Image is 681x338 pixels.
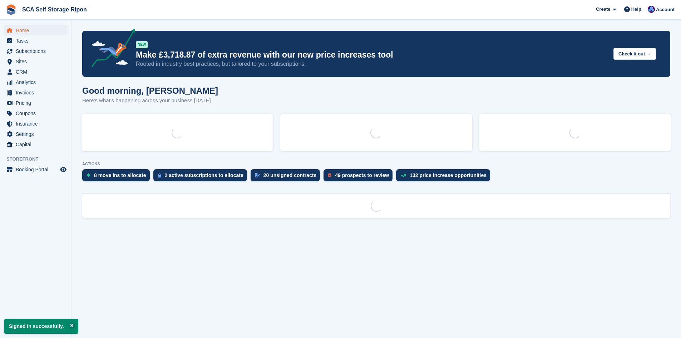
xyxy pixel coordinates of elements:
[613,48,656,60] button: Check it out →
[16,129,59,139] span: Settings
[16,88,59,98] span: Invoices
[4,319,78,334] p: Signed in successfully.
[631,6,641,13] span: Help
[16,67,59,77] span: CRM
[324,169,396,185] a: 49 prospects to review
[19,4,90,15] a: SCA Self Storage Ripon
[16,139,59,150] span: Capital
[136,60,608,68] p: Rooted in industry best practices, but tailored to your subscriptions.
[410,172,487,178] div: 132 price increase opportunities
[263,172,317,178] div: 20 unsigned contracts
[158,173,161,178] img: active_subscription_to_allocate_icon-d502201f5373d7db506a760aba3b589e785aa758c864c3986d89f69b8ff3...
[4,129,68,139] a: menu
[4,46,68,56] a: menu
[136,50,608,60] p: Make £3,718.87 of extra revenue with our new price increases tool
[16,108,59,118] span: Coupons
[16,36,59,46] span: Tasks
[87,173,90,177] img: move_ins_to_allocate_icon-fdf77a2bb77ea45bf5b3d319d69a93e2d87916cf1d5bf7949dd705db3b84f3ca.svg
[328,173,331,177] img: prospect-51fa495bee0391a8d652442698ab0144808aea92771e9ea1ae160a38d050c398.svg
[4,36,68,46] a: menu
[16,57,59,67] span: Sites
[85,29,135,70] img: price-adjustments-announcement-icon-8257ccfd72463d97f412b2fc003d46551f7dbcb40ab6d574587a9cd5c0d94...
[16,98,59,108] span: Pricing
[4,119,68,129] a: menu
[16,77,59,87] span: Analytics
[4,67,68,77] a: menu
[4,77,68,87] a: menu
[396,169,494,185] a: 132 price increase opportunities
[400,174,406,177] img: price_increase_opportunities-93ffe204e8149a01c8c9dc8f82e8f89637d9d84a8eef4429ea346261dce0b2c0.svg
[596,6,610,13] span: Create
[4,57,68,67] a: menu
[82,169,153,185] a: 8 move ins to allocate
[4,139,68,150] a: menu
[656,6,675,13] span: Account
[153,169,251,185] a: 2 active subscriptions to allocate
[82,162,670,166] p: ACTIONS
[16,46,59,56] span: Subscriptions
[6,4,16,15] img: stora-icon-8386f47178a22dfd0bd8f6a31ec36ba5ce8667c1dd55bd0f319d3a0aa187defe.svg
[251,169,324,185] a: 20 unsigned contracts
[4,88,68,98] a: menu
[82,86,218,95] h1: Good morning, [PERSON_NAME]
[16,25,59,35] span: Home
[4,108,68,118] a: menu
[165,172,243,178] div: 2 active subscriptions to allocate
[16,165,59,175] span: Booking Portal
[255,173,260,177] img: contract_signature_icon-13c848040528278c33f63329250d36e43548de30e8caae1d1a13099fd9432cc5.svg
[59,165,68,174] a: Preview store
[4,25,68,35] a: menu
[16,119,59,129] span: Insurance
[94,172,146,178] div: 8 move ins to allocate
[335,172,389,178] div: 49 prospects to review
[136,41,148,48] div: NEW
[648,6,655,13] img: Sarah Race
[4,165,68,175] a: menu
[6,156,71,163] span: Storefront
[82,97,218,105] p: Here's what's happening across your business [DATE]
[4,98,68,108] a: menu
